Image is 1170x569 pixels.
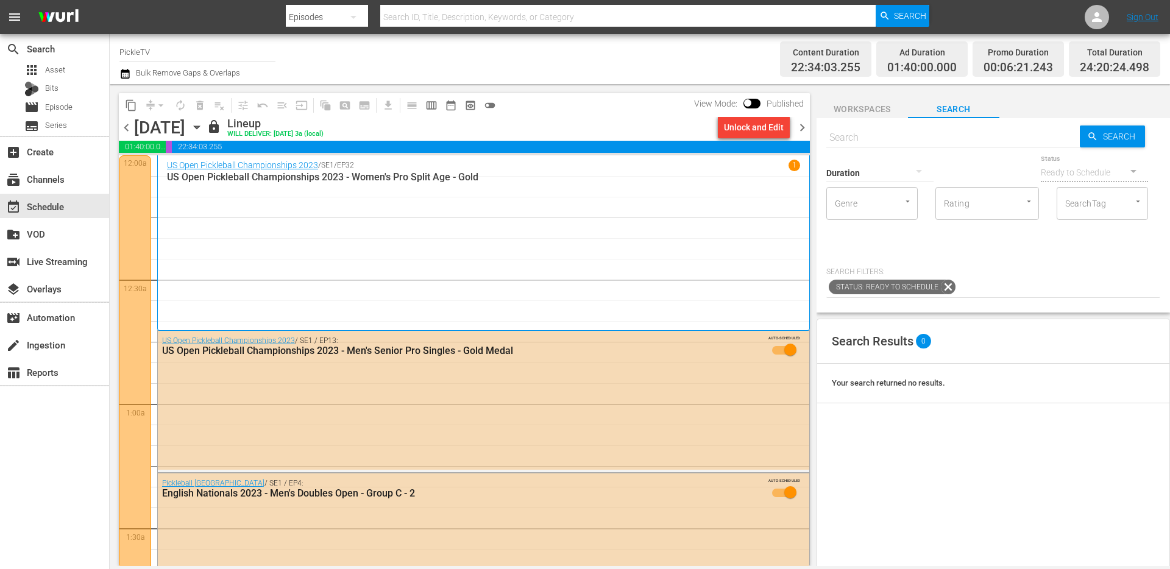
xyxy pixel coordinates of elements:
[829,280,941,294] span: Status: Ready to Schedule
[461,96,480,115] span: View Backup
[167,160,318,170] a: US Open Pickleball Championships 2023
[441,96,461,115] span: Month Calendar View
[894,5,926,27] span: Search
[718,116,790,138] button: Unlock and Edit
[1080,61,1149,75] span: 24:20:24.498
[6,227,21,242] span: VOD
[480,96,500,115] span: 24 hours Lineup View is OFF
[162,336,739,356] div: / SE1 / EP13:
[832,378,945,387] span: Your search returned no results.
[791,44,860,61] div: Content Duration
[724,116,784,138] div: Unlock and Edit
[374,93,398,117] span: Download as CSV
[7,10,22,24] span: menu
[210,96,229,115] span: Clear Lineup
[162,479,739,499] div: / SE1 / EP4:
[760,99,810,108] span: Published
[484,99,496,111] span: toggle_off
[119,120,134,135] span: chevron_left
[24,82,39,96] div: Bits
[162,479,264,487] a: Pickleball [GEOGRAPHIC_DATA]
[445,99,457,111] span: date_range_outlined
[1080,44,1149,61] div: Total Duration
[6,255,21,269] span: Live Streaming
[908,102,999,117] span: Search
[425,99,438,111] span: calendar_view_week_outlined
[832,334,913,348] span: Search Results
[6,145,21,160] span: Create
[1041,155,1148,189] div: Ready to Schedule
[876,5,929,27] button: Search
[984,44,1053,61] div: Promo Duration
[1132,196,1144,207] button: Open
[6,200,21,214] span: Schedule
[337,161,354,169] p: EP32
[398,93,422,117] span: Day Calendar View
[1127,12,1158,22] a: Sign Out
[1023,196,1035,207] button: Open
[984,61,1053,75] span: 00:06:21.243
[292,96,311,115] span: Update Metadata from Key Asset
[6,172,21,187] span: subscriptions
[826,267,1160,277] p: Search Filters:
[24,63,39,77] span: Asset
[29,3,88,32] img: ans4CAIJ8jUAAAAAAAAAAAAAAAAAAAAAAAAgQb4GAAAAAAAAAAAAAAAAAAAAAAAAJMjXAAAAAAAAAAAAAAAAAAAAAAAAgAT5G...
[227,130,324,138] div: WILL DELIVER: [DATE] 3a (local)
[6,42,21,57] span: Search
[887,61,957,75] span: 01:40:00.000
[321,161,337,169] p: SE1 /
[171,96,190,115] span: Loop Content
[162,345,739,356] div: US Open Pickleball Championships 2023 - Men's Senior Pro Singles - Gold Medal
[253,96,272,115] span: Revert to Primary Episode
[6,282,21,297] span: Overlays
[688,99,743,108] span: View Mode:
[6,366,21,380] span: Reports
[172,141,809,153] span: 22:34:03.255
[887,44,957,61] div: Ad Duration
[792,161,796,169] p: 1
[134,68,240,77] span: Bulk Remove Gaps & Overlaps
[119,141,166,153] span: 01:40:00.000
[6,338,21,353] span: Ingestion
[45,119,67,132] span: Series
[167,171,800,183] p: US Open Pickleball Championships 2023 - Women's Pro Split Age - Gold
[45,101,73,113] span: Episode
[45,82,58,94] span: Bits
[902,196,913,207] button: Open
[743,99,752,107] span: Toggle to switch from Published to Draft view.
[318,161,321,169] p: /
[1080,125,1145,147] button: Search
[166,141,172,153] span: 00:06:21.243
[311,93,335,117] span: Refresh All Search Blocks
[464,99,477,111] span: preview_outlined
[768,335,800,341] span: AUTO-SCHEDULED
[6,311,21,325] span: Automation
[141,96,171,115] span: Remove Gaps & Overlaps
[24,100,39,115] span: Episode
[24,119,39,133] span: Series
[229,93,253,117] span: Customize Events
[207,119,221,134] span: lock
[162,336,295,345] a: US Open Pickleball Championships 2023
[134,118,185,138] div: [DATE]
[791,61,860,75] span: 22:34:03.255
[916,334,931,348] span: 0
[355,96,374,115] span: Create Series Block
[190,96,210,115] span: Select an event to delete
[162,487,739,499] div: English Nationals 2023 - Men's Doubles Open - Group C - 2
[817,102,908,117] span: Workspaces
[795,120,810,135] span: chevron_right
[121,96,141,115] span: Copy Lineup
[1098,125,1145,147] span: Search
[45,64,65,76] span: Asset
[125,99,137,111] span: content_copy
[768,478,800,483] span: AUTO-SCHEDULED
[227,117,324,130] div: Lineup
